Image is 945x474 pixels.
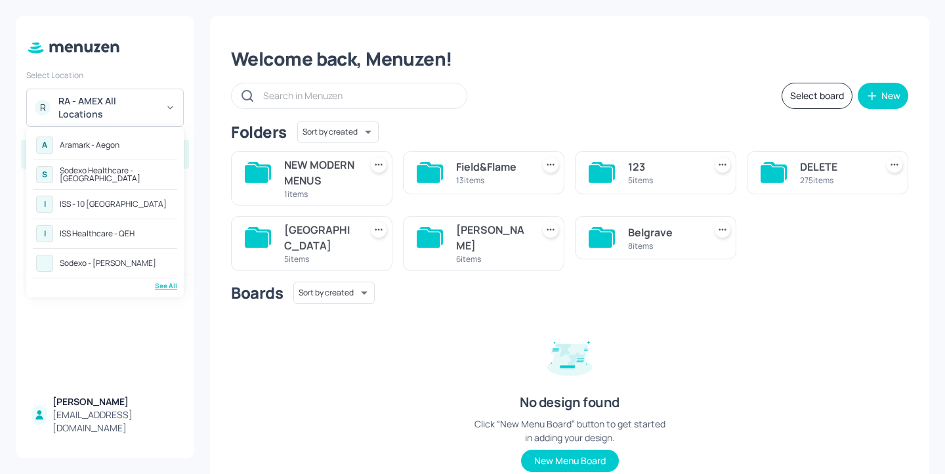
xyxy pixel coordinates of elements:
[60,259,156,267] div: Sodexo - [PERSON_NAME]
[36,225,53,242] div: I
[60,141,119,149] div: Aramark - Aegon
[60,200,167,208] div: ISS - 10 [GEOGRAPHIC_DATA]
[33,281,177,291] div: See All
[36,166,53,183] div: S
[60,230,135,238] div: ISS Healthcare - QEH
[60,167,174,183] div: Sodexo Healthcare - [GEOGRAPHIC_DATA]
[36,196,53,213] div: I
[36,137,53,154] div: A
